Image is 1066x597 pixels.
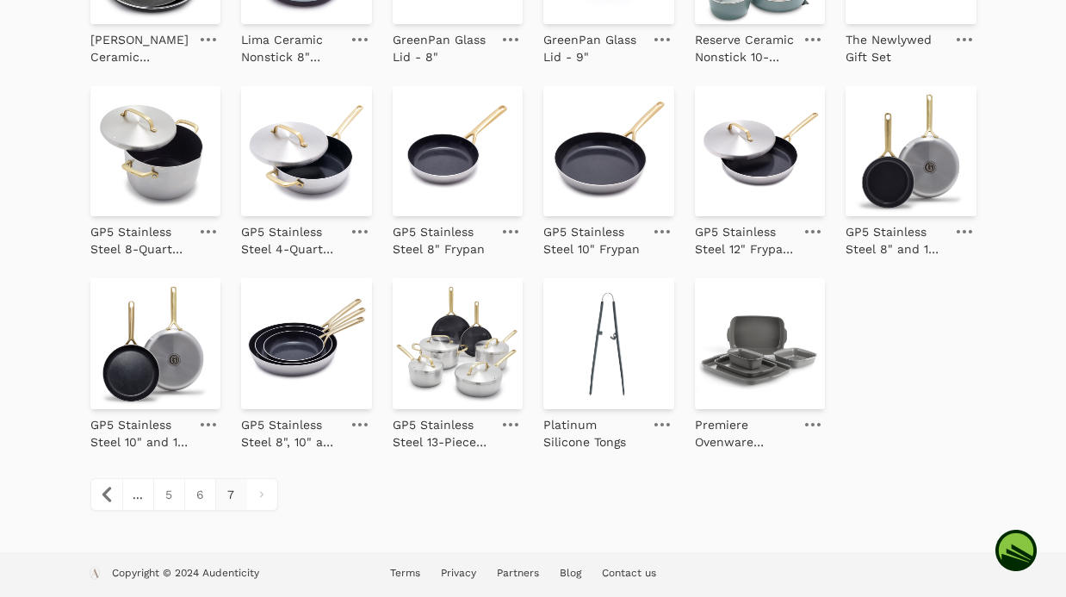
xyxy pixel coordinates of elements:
[153,479,184,510] a: 5
[543,409,643,451] a: Platinum Silicone Tongs
[241,416,341,451] p: GP5 Stainless Steel 8", 10" and 12" Frypan Set
[90,278,221,409] img: GP5 Stainless Steel 10" and 12" Frypan Set
[241,216,341,258] a: GP5 Stainless Steel 4-Quart Sauté Pan with Lid
[695,86,826,217] img: GP5 Stainless Steel 12" Frypan with Lid
[393,216,493,258] a: GP5 Stainless Steel 8" Frypan
[393,31,493,65] p: GreenPan Glass Lid - 8"
[390,567,420,579] a: Terms
[241,223,341,258] p: GP5 Stainless Steel 4-Quart Sauté Pan with Lid
[393,416,493,451] p: GP5 Stainless Steel 13-Piece Cookware Set
[441,567,476,579] a: Privacy
[241,278,372,409] img: GP5 Stainless Steel 8", 10" and 12" Frypan Set
[695,409,795,451] a: Premiere Ovenware Ceramic Nonstick 5-Piece Set
[393,24,493,65] a: GreenPan Glass Lid - 8"
[90,24,190,65] a: [PERSON_NAME] Ceramic Nonstick 9.5" and 11" Frypan Set
[602,567,656,579] a: Contact us
[846,31,945,65] p: The Newlywed Gift Set
[90,416,190,451] p: GP5 Stainless Steel 10" and 12" Frypan Set
[112,566,259,583] p: Copyright © 2024 Audenticity
[695,216,795,258] a: GP5 Stainless Steel 12" Frypan with Lid
[846,24,945,65] a: The Newlywed Gift Set
[543,416,643,451] p: Platinum Silicone Tongs
[543,223,643,258] p: GP5 Stainless Steel 10" Frypan
[695,24,795,65] a: Reserve Ceramic Nonstick 10-Piece Cookware Set | Smoky Blue with Gold-Tone Handles
[241,31,341,65] p: Lima Ceramic Nonstick 8" Frypan
[90,409,190,451] a: GP5 Stainless Steel 10" and 12" Frypan Set
[90,223,190,258] p: GP5 Stainless Steel 8-Quart Stockpot with Lid
[543,216,643,258] a: GP5 Stainless Steel 10" Frypan
[543,86,674,217] img: GP5 Stainless Steel 10" Frypan
[90,86,221,217] img: GP5 Stainless Steel 8-Quart Stockpot with Lid
[543,31,643,65] p: GreenPan Glass Lid - 9"
[90,31,190,65] p: [PERSON_NAME] Ceramic Nonstick 9.5" and 11" Frypan Set
[846,223,945,258] p: GP5 Stainless Steel 8" and 10" Frypan Set
[393,278,524,409] img: GP5 Stainless Steel 13-Piece Cookware Set
[241,24,341,65] a: Lima Ceramic Nonstick 8" Frypan
[90,478,278,511] nav: pagination
[241,409,341,451] a: GP5 Stainless Steel 8", 10" and 12" Frypan Set
[543,24,643,65] a: GreenPan Glass Lid - 9"
[215,479,246,510] span: 7
[393,409,493,451] a: GP5 Stainless Steel 13-Piece Cookware Set
[695,223,795,258] p: GP5 Stainless Steel 12" Frypan with Lid
[846,86,976,217] img: GP5 Stainless Steel 8" and 10" Frypan Set
[90,216,190,258] a: GP5 Stainless Steel 8-Quart Stockpot with Lid
[393,86,524,217] img: GP5 Stainless Steel 8" Frypan
[695,31,795,65] p: Reserve Ceramic Nonstick 10-Piece Cookware Set | Smoky Blue with Gold-Tone Handles
[846,216,945,258] a: GP5 Stainless Steel 8" and 10" Frypan Set
[560,567,581,579] a: Blog
[393,223,493,258] p: GP5 Stainless Steel 8" Frypan
[695,278,826,409] img: Premiere Ovenware Ceramic Nonstick 5-Piece Set
[543,278,674,409] img: Platinum Silicone Tongs
[241,86,372,217] img: GP5 Stainless Steel 4-Quart Sauté Pan with Lid
[695,416,795,451] p: Premiere Ovenware Ceramic Nonstick 5-Piece Set
[122,479,153,510] span: ...
[497,567,539,579] a: Partners
[184,479,215,510] a: 6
